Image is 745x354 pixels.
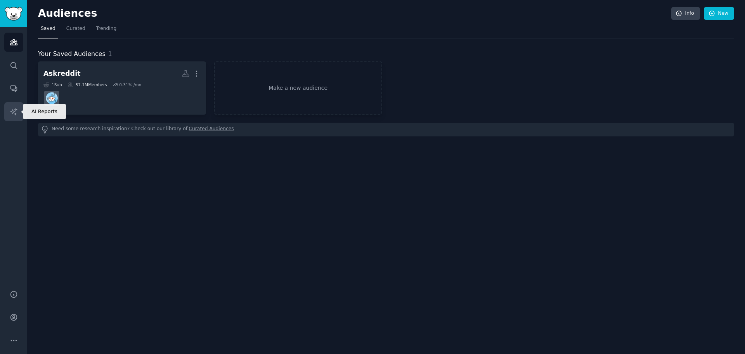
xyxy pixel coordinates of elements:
[43,69,81,78] div: Askreddit
[38,49,106,59] span: Your Saved Audiences
[46,92,58,104] img: AskReddit
[671,7,700,20] a: Info
[94,23,119,38] a: Trending
[41,25,55,32] span: Saved
[189,126,234,134] a: Curated Audiences
[38,123,734,136] div: Need some research inspiration? Check out our library of
[214,61,382,115] a: Make a new audience
[68,82,107,87] div: 57.1M Members
[5,7,23,21] img: GummySearch logo
[64,23,88,38] a: Curated
[108,50,112,58] span: 1
[43,82,62,87] div: 1 Sub
[66,25,85,32] span: Curated
[38,7,671,20] h2: Audiences
[96,25,116,32] span: Trending
[38,23,58,38] a: Saved
[38,61,206,115] a: Askreddit1Sub57.1MMembers0.31% /moAskReddit
[704,7,734,20] a: New
[119,82,141,87] div: 0.31 % /mo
